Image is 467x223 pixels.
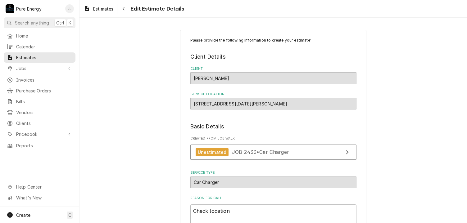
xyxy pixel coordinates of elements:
label: Service Location [190,92,356,97]
a: Bills [4,96,75,107]
span: Vendors [16,109,72,116]
span: C [68,212,71,218]
span: Bills [16,98,72,105]
span: Invoices [16,77,72,83]
label: Client [190,66,356,71]
a: Purchase Orders [4,86,75,96]
span: Help Center [16,184,72,190]
span: Calendar [16,43,72,50]
a: Go to What's New [4,193,75,203]
span: Created From Job Walk [190,136,356,141]
a: Go to Pricebook [4,129,75,139]
div: Car Charger [190,176,356,188]
span: JOB-2433 • Car Charger [232,149,289,155]
legend: Basic Details [190,123,356,131]
span: Jobs [16,65,63,72]
div: James Linnenkamp's Avatar [65,4,74,13]
span: Reports [16,142,72,149]
legend: Client Details [190,53,356,61]
a: Estimates [81,4,116,14]
span: Create [16,212,30,218]
a: Reports [4,140,75,151]
button: Navigate back [119,4,129,14]
div: Pure Energy [16,6,42,12]
a: Home [4,31,75,41]
div: Client [190,66,356,84]
div: Pure Energy's Avatar [6,4,14,13]
span: Search anything [15,20,49,26]
span: Purchase Orders [16,87,72,94]
a: Clients [4,118,75,128]
label: Reason For Call [190,196,356,201]
a: Vendors [4,107,75,118]
span: Estimates [16,54,72,61]
div: P [6,4,14,13]
a: View Job [190,145,356,160]
div: JL [65,4,74,13]
a: Invoices [4,75,75,85]
div: Unestimated [196,148,229,156]
div: Service Type [190,170,356,188]
div: Created From Job Walk [190,136,356,163]
span: Pricebook [16,131,63,137]
span: Clients [16,120,72,127]
label: Service Type [190,170,356,175]
span: Edit Estimate Details [129,5,184,13]
p: Please provide the following information to create your estimate: [190,38,356,43]
a: Calendar [4,42,75,52]
div: Benjamin [190,72,356,84]
span: What's New [16,194,72,201]
div: Service Location [190,92,356,109]
span: Home [16,33,72,39]
a: Go to Help Center [4,182,75,192]
a: Go to Jobs [4,63,75,74]
div: 8655 Mission St, San Miguel, CA 93451 [190,98,356,109]
span: Estimates [93,6,113,12]
a: Estimates [4,52,75,63]
button: Search anythingCtrlK [4,17,75,28]
span: K [69,20,71,26]
span: Ctrl [56,20,64,26]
